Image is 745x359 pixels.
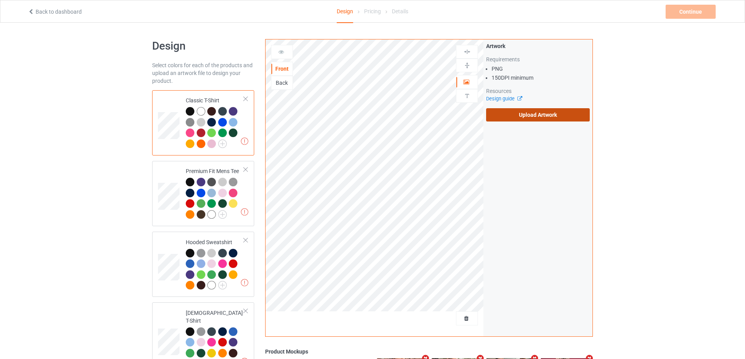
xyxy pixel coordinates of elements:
[152,90,254,155] div: Classic T-Shirt
[152,161,254,226] div: Premium Fit Mens Tee
[152,232,254,297] div: Hooded Sweatshirt
[218,281,227,289] img: svg+xml;base64,PD94bWwgdmVyc2lvbj0iMS4wIiBlbmNvZGluZz0iVVRGLTgiPz4KPHN2ZyB3aWR0aD0iMjJweCIgaGVpZ2...
[463,48,471,55] img: svg%3E%0A
[241,279,248,286] img: exclamation icon
[486,87,590,95] div: Resources
[186,118,194,127] img: heather_texture.png
[186,96,244,147] div: Classic T-Shirt
[463,62,471,69] img: svg%3E%0A
[492,65,590,73] li: PNG
[364,0,381,22] div: Pricing
[152,61,254,85] div: Select colors for each of the products and upload an artwork file to design your product.
[186,238,244,289] div: Hooded Sweatshirt
[271,65,293,73] div: Front
[28,9,82,15] a: Back to dashboard
[241,208,248,216] img: exclamation icon
[271,79,293,87] div: Back
[229,178,237,186] img: heather_texture.png
[486,42,590,50] div: Artwork
[218,210,227,219] img: svg+xml;base64,PD94bWwgdmVyc2lvbj0iMS4wIiBlbmNvZGluZz0iVVRGLTgiPz4KPHN2ZyB3aWR0aD0iMjJweCIgaGVpZ2...
[265,348,593,355] div: Product Mockups
[486,96,522,102] a: Design guide
[186,167,244,218] div: Premium Fit Mens Tee
[241,138,248,145] img: exclamation icon
[218,139,227,148] img: svg+xml;base64,PD94bWwgdmVyc2lvbj0iMS4wIiBlbmNvZGluZz0iVVRGLTgiPz4KPHN2ZyB3aWR0aD0iMjJweCIgaGVpZ2...
[486,55,590,63] div: Requirements
[463,92,471,100] img: svg%3E%0A
[337,0,353,23] div: Design
[492,74,590,82] li: 150 DPI minimum
[152,39,254,53] h1: Design
[392,0,408,22] div: Details
[486,108,590,121] label: Upload Artwork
